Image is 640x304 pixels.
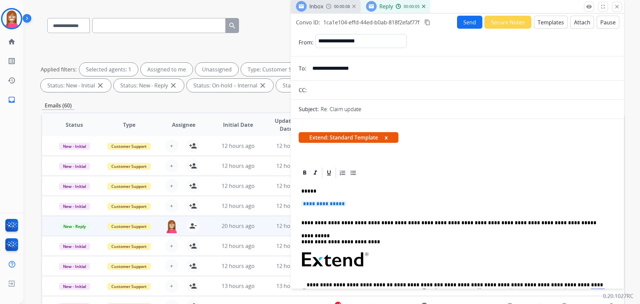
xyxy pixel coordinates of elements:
[276,222,309,230] span: 12 hours ago
[165,159,178,173] button: +
[165,139,178,153] button: +
[228,22,236,30] mat-icon: search
[276,282,309,290] span: 13 hours ago
[165,279,178,293] button: +
[170,242,173,250] span: +
[59,203,90,210] span: New - Initial
[59,223,90,230] span: New - Reply
[165,179,178,193] button: +
[59,143,90,150] span: New - Initial
[165,199,178,213] button: +
[187,79,273,92] div: Status: On-hold – Internal
[424,19,430,25] mat-icon: content_copy
[457,16,482,29] button: Send
[170,282,173,290] span: +
[379,3,393,10] span: Reply
[141,63,193,76] div: Assigned to me
[276,202,309,210] span: 12 hours ago
[276,182,309,190] span: 12 hours ago
[170,162,173,170] span: +
[241,63,325,76] div: Type: Customer Support
[59,183,90,190] span: New - Initial
[189,242,197,250] mat-icon: person_add
[334,4,350,9] span: 00:00:08
[385,133,388,141] button: x
[8,57,16,65] mat-icon: list_alt
[96,81,104,89] mat-icon: close
[189,162,197,170] mat-icon: person_add
[107,203,151,210] span: Customer Support
[603,292,633,300] p: 0.20.1027RC
[222,242,255,250] span: 12 hours ago
[614,4,620,10] mat-icon: close
[8,76,16,84] mat-icon: history
[276,79,367,92] div: Status: On-hold - Customer
[8,38,16,46] mat-icon: home
[165,259,178,273] button: +
[107,183,151,190] span: Customer Support
[534,16,568,29] button: Templates
[271,117,301,133] span: Updated Date
[324,168,334,178] div: Underline
[222,162,255,170] span: 12 hours ago
[41,65,77,73] p: Applied filters:
[66,121,83,129] span: Status
[165,219,178,233] img: agent-avatar
[165,239,178,253] button: +
[300,168,310,178] div: Bold
[107,263,151,270] span: Customer Support
[222,282,255,290] span: 13 hours ago
[586,4,592,10] mat-icon: remove_red_eye
[299,132,398,143] span: Extend: Standard Template
[107,283,151,290] span: Customer Support
[484,16,531,29] button: Secure Notes
[170,142,173,150] span: +
[189,202,197,210] mat-icon: person_add
[348,168,358,178] div: Bullet List
[189,282,197,290] mat-icon: person_add
[59,163,90,170] span: New - Initial
[170,262,173,270] span: +
[2,9,21,28] img: avatar
[189,142,197,150] mat-icon: person_add
[321,105,361,113] p: Re: Claim update
[323,19,419,26] span: 1ca1e104-effd-44ed-b0ab-818f2efaf77f
[222,182,255,190] span: 12 hours ago
[107,243,151,250] span: Customer Support
[222,262,255,270] span: 12 hours ago
[169,81,177,89] mat-icon: close
[59,243,90,250] span: New - Initial
[59,263,90,270] span: New - Initial
[170,182,173,190] span: +
[299,64,306,72] p: To:
[42,101,74,110] p: Emails (60)
[123,121,135,129] span: Type
[259,81,267,89] mat-icon: close
[296,18,320,26] p: Convo ID:
[189,222,197,230] mat-icon: person_remove
[195,63,238,76] div: Unassigned
[299,38,313,46] p: From:
[276,262,309,270] span: 12 hours ago
[597,16,619,29] button: Pause
[172,121,195,129] span: Assignee
[276,142,309,149] span: 12 hours ago
[309,3,323,10] span: Inbox
[79,63,138,76] div: Selected agents: 1
[570,16,594,29] button: Attach
[299,86,307,94] p: CC:
[600,4,606,10] mat-icon: fullscreen
[59,283,90,290] span: New - Initial
[222,202,255,210] span: 12 hours ago
[222,222,255,230] span: 20 hours ago
[107,163,151,170] span: Customer Support
[189,182,197,190] mat-icon: person_add
[276,242,309,250] span: 12 hours ago
[170,202,173,210] span: +
[114,79,184,92] div: Status: New - Reply
[223,121,253,129] span: Initial Date
[107,143,151,150] span: Customer Support
[310,168,320,178] div: Italic
[404,4,420,9] span: 00:00:05
[107,223,151,230] span: Customer Support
